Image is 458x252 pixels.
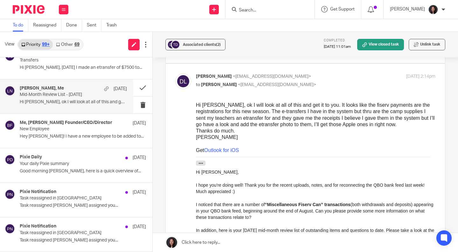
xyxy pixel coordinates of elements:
[20,230,121,236] p: Task reassigned in [GEOGRAPHIC_DATA]
[106,19,121,32] a: Trash
[175,73,191,89] img: svg%3E
[183,43,221,47] span: Associated clients
[20,203,146,208] p: Task reassigned [PERSON_NAME] assigned you...
[167,40,177,49] img: svg%3E
[69,100,155,105] strong: “Miscellaneous Fiserv Can” transactions
[20,58,121,63] p: Transfers
[20,196,121,201] p: Task reassigned in [GEOGRAPHIC_DATA]
[133,189,146,196] p: [DATE]
[33,19,61,32] a: Reassigned
[74,42,80,47] div: 69
[5,155,15,165] img: svg%3E
[5,224,15,234] img: svg%3E
[324,39,345,42] span: Completed
[5,189,15,199] img: svg%3E
[406,73,435,80] p: [DATE] 2:14pm
[114,86,127,92] p: [DATE]
[20,126,121,132] p: New Employee
[20,92,106,97] p: Mid-Month Review List - [DATE]
[20,155,42,160] h4: Pixie Daily
[238,8,295,13] input: Search
[133,155,146,161] p: [DATE]
[130,158,145,163] em: [DATE]
[233,74,311,79] span: <[EMAIL_ADDRESS][DOMAIN_NAME]>
[13,158,239,164] p: Scotiabank GST Saving ([FINANCIAL_ID]) bank statement -
[390,6,425,12] p: [PERSON_NAME]
[20,120,112,126] h4: Me, [PERSON_NAME] Founder/CEO/Director
[330,7,355,11] span: Get Support
[5,41,14,48] span: View
[13,19,28,32] a: To do
[5,86,15,96] img: svg%3E
[20,238,146,243] p: Task reassigned [PERSON_NAME] assigned you...
[428,4,438,15] img: Lili%20square.jpg
[5,120,15,130] img: svg%3E
[18,40,53,50] a: Priority99+
[20,169,146,174] p: Good morning [PERSON_NAME], here is a quick overview of...
[8,46,43,51] a: Outlook for iOS
[13,5,45,14] img: Pixie
[133,120,146,126] p: [DATE]
[20,161,121,167] p: Your daily Pixie summary
[196,74,232,79] span: [PERSON_NAME]
[133,224,146,230] p: [DATE]
[20,224,56,229] h4: Pixie Notification
[357,39,404,50] a: View closed task
[20,86,64,91] h4: [PERSON_NAME], Me
[409,39,445,50] button: Unlink task
[196,83,200,87] span: to
[216,43,221,47] span: (2)
[20,189,56,195] h4: Pixie Notification
[20,65,146,70] p: Hi [PERSON_NAME], [DATE] I made an etransfer of $7500 to...
[42,42,50,47] div: 99+
[20,99,127,105] p: Hi [PERSON_NAME], ok I will look at all of this and get...
[165,39,226,50] button: Associated clients(2)
[66,19,82,32] a: Done
[324,44,351,49] p: [DATE] 11:01am
[87,19,101,32] a: Sent
[238,83,316,87] span: <[EMAIL_ADDRESS][DOMAIN_NAME]>
[171,40,180,49] img: svg%3E
[201,83,237,87] span: [PERSON_NAME]
[53,40,82,50] a: Other69
[20,134,146,139] p: Hey [PERSON_NAME]! I have a new employee to be added to...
